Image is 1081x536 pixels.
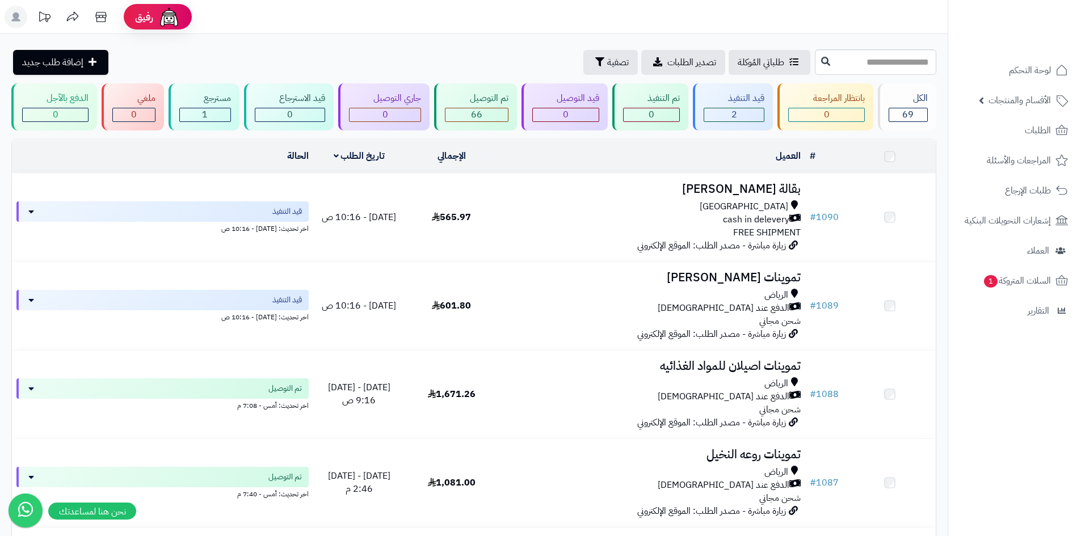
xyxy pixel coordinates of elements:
span: المراجعات والأسئلة [987,153,1051,168]
a: تصدير الطلبات [641,50,725,75]
span: # [810,476,816,489]
span: الدفع عند [DEMOGRAPHIC_DATA] [658,390,789,403]
div: 0 [624,108,679,121]
div: 0 [255,108,325,121]
a: #1088 [810,387,839,401]
a: بانتظار المراجعة 0 [775,83,875,130]
h3: تموينات روعه النخيل [502,448,801,461]
span: 0 [563,108,569,121]
a: الطلبات [955,117,1074,144]
a: #1089 [810,299,839,313]
a: السلات المتروكة1 [955,267,1074,294]
a: #1090 [810,210,839,224]
span: شحن مجاني [759,491,801,505]
div: تم التوصيل [445,92,508,105]
span: 2 [731,108,737,121]
div: اخر تحديث: أمس - 7:08 م [16,399,309,411]
span: تم التوصيل [268,383,302,394]
span: [DATE] - 10:16 ص [322,299,396,313]
div: 0 [113,108,154,121]
a: تحديثات المنصة [30,6,58,31]
span: لوحة التحكم [1009,62,1051,78]
a: الحالة [287,149,309,163]
h3: تموينات اصيلان للمواد الغذائيه [502,360,801,373]
div: 0 [789,108,864,121]
span: الدفع عند [DEMOGRAPHIC_DATA] [658,302,789,315]
span: تم التوصيل [268,471,302,483]
a: التقارير [955,297,1074,324]
span: الأقسام والمنتجات [989,92,1051,108]
span: الرياض [764,377,788,390]
span: 0 [649,108,654,121]
span: 0 [53,108,58,121]
span: 0 [382,108,388,121]
a: الكل69 [876,83,939,130]
h3: تموينات [PERSON_NAME] [502,271,801,284]
span: السلات المتروكة [983,273,1051,289]
a: قيد الاسترجاع 0 [242,83,336,130]
div: بانتظار المراجعة [788,92,864,105]
div: 1 [180,108,230,121]
div: الكل [889,92,928,105]
div: اخر تحديث: أمس - 7:40 م [16,487,309,499]
a: العملاء [955,237,1074,264]
span: تصفية [607,56,629,69]
div: جاري التوصيل [349,92,421,105]
div: اخر تحديث: [DATE] - 10:16 ص [16,310,309,322]
span: [GEOGRAPHIC_DATA] [700,200,788,213]
div: الدفع بالآجل [22,92,89,105]
span: 601.80 [432,299,471,313]
h3: بقالة [PERSON_NAME] [502,183,801,196]
a: جاري التوصيل 0 [336,83,432,130]
span: 66 [471,108,482,121]
span: FREE SHIPMENT [733,226,801,239]
span: cash in delevery [723,213,789,226]
span: # [810,210,816,224]
div: تم التنفيذ [623,92,680,105]
span: 0 [287,108,293,121]
span: 1 [202,108,208,121]
span: التقارير [1028,303,1049,319]
span: إشعارات التحويلات البنكية [965,213,1051,229]
span: [DATE] - [DATE] 9:16 ص [328,381,390,407]
span: الطلبات [1025,123,1051,138]
a: لوحة التحكم [955,57,1074,84]
a: تم التوصيل 66 [432,83,519,130]
a: مسترجع 1 [166,83,242,130]
img: logo-2.png [1004,32,1070,56]
span: 1 [984,275,998,288]
span: [DATE] - 10:16 ص [322,210,396,224]
span: زيارة مباشرة - مصدر الطلب: الموقع الإلكتروني [637,504,786,518]
a: ملغي 0 [99,83,166,130]
div: 0 [350,108,420,121]
div: ملغي [112,92,155,105]
span: 1,081.00 [428,476,476,489]
span: # [810,387,816,401]
span: قيد التنفيذ [272,294,302,306]
span: 1,671.26 [428,387,476,401]
span: 0 [131,108,137,121]
a: #1087 [810,476,839,489]
span: الرياض [764,289,788,302]
a: العميل [776,149,801,163]
span: 565.97 [432,210,471,224]
div: قيد التوصيل [532,92,599,105]
span: زيارة مباشرة - مصدر الطلب: الموقع الإلكتروني [637,239,786,252]
a: قيد التوصيل 0 [519,83,610,130]
a: طلبات الإرجاع [955,177,1074,204]
div: مسترجع [179,92,231,105]
a: تاريخ الطلب [334,149,385,163]
a: إشعارات التحويلات البنكية [955,207,1074,234]
span: إضافة طلب جديد [22,56,83,69]
span: الدفع عند [DEMOGRAPHIC_DATA] [658,479,789,492]
a: الإجمالي [438,149,466,163]
span: زيارة مباشرة - مصدر الطلب: الموقع الإلكتروني [637,327,786,341]
img: ai-face.png [158,6,180,28]
span: قيد التنفيذ [272,206,302,217]
a: إضافة طلب جديد [13,50,108,75]
div: 0 [23,108,88,121]
div: قيد الاسترجاع [255,92,325,105]
span: [DATE] - [DATE] 2:46 م [328,469,390,496]
span: العملاء [1027,243,1049,259]
span: تصدير الطلبات [667,56,716,69]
